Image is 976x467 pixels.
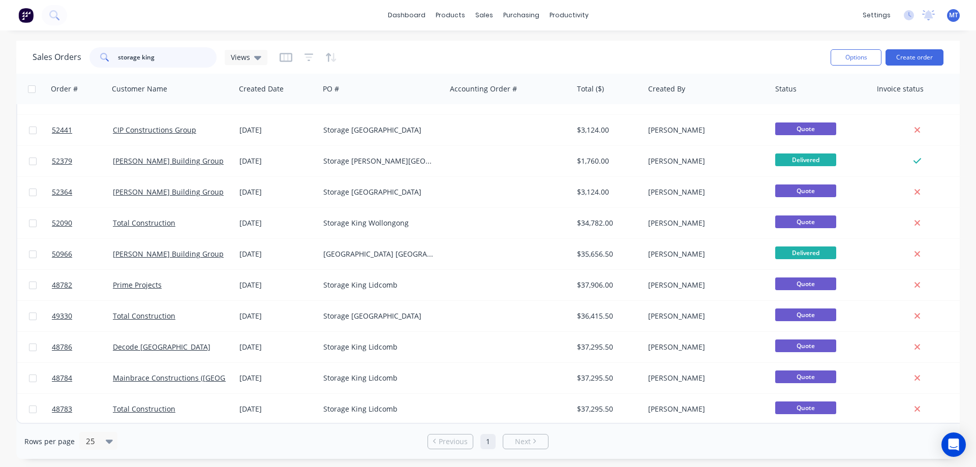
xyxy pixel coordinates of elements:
div: $37,295.50 [577,404,637,414]
span: Quote [775,308,836,321]
div: [PERSON_NAME] [648,373,761,383]
a: 50966 [52,239,113,269]
div: $37,906.00 [577,280,637,290]
a: 52090 [52,208,113,238]
a: 48786 [52,332,113,362]
div: $1,760.00 [577,156,637,166]
div: Open Intercom Messenger [941,432,966,457]
button: Options [831,49,881,66]
span: 50966 [52,249,72,259]
div: Created By [648,84,685,94]
a: [PERSON_NAME] Building Group [113,187,224,197]
a: [PERSON_NAME] Building Group [113,249,224,259]
div: productivity [544,8,594,23]
span: Quote [775,122,836,135]
div: [PERSON_NAME] [648,404,761,414]
div: Storage [GEOGRAPHIC_DATA] [323,311,436,321]
span: 48786 [52,342,72,352]
span: 52441 [52,125,72,135]
div: Storage [GEOGRAPHIC_DATA] [323,125,436,135]
div: [PERSON_NAME] [648,125,761,135]
a: 52364 [52,177,113,207]
span: Previous [439,437,468,447]
span: Quote [775,370,836,383]
div: [DATE] [239,311,315,321]
div: [DATE] [239,218,315,228]
a: 48782 [52,270,113,300]
img: Factory [18,8,34,23]
a: Page 1 is your current page [480,434,496,449]
div: sales [470,8,498,23]
div: Total ($) [577,84,604,94]
a: Previous page [428,437,473,447]
div: Status [775,84,797,94]
div: [DATE] [239,156,315,166]
a: Decode [GEOGRAPHIC_DATA] [113,342,210,352]
span: MT [949,11,958,20]
div: [DATE] [239,249,315,259]
div: $35,656.50 [577,249,637,259]
span: 49330 [52,311,72,321]
div: Created Date [239,84,284,94]
div: $3,124.00 [577,125,637,135]
input: Search... [118,47,217,68]
a: Total Construction [113,218,175,228]
div: purchasing [498,8,544,23]
button: Create order [886,49,943,66]
a: Total Construction [113,404,175,414]
div: [PERSON_NAME] [648,156,761,166]
span: Delivered [775,153,836,166]
span: 48782 [52,280,72,290]
a: [PERSON_NAME] Building Group [113,156,224,166]
a: dashboard [383,8,431,23]
span: 52364 [52,187,72,197]
div: products [431,8,470,23]
div: $37,295.50 [577,342,637,352]
span: 48784 [52,373,72,383]
span: Rows per page [24,437,75,447]
a: Total Construction [113,311,175,321]
div: Order # [51,84,78,94]
div: [DATE] [239,280,315,290]
div: Storage King Lidcomb [323,404,436,414]
div: [DATE] [239,125,315,135]
a: CIP Constructions Group [113,125,196,135]
div: settings [858,8,896,23]
div: [PERSON_NAME] [648,280,761,290]
a: 52441 [52,115,113,145]
div: PO # [323,84,339,94]
div: Storage [GEOGRAPHIC_DATA] [323,187,436,197]
div: $37,295.50 [577,373,637,383]
div: [GEOGRAPHIC_DATA] [GEOGRAPHIC_DATA] [323,249,436,259]
span: 48783 [52,404,72,414]
div: [DATE] [239,373,315,383]
div: [PERSON_NAME] [648,342,761,352]
a: Prime Projects [113,280,162,290]
a: 48784 [52,363,113,393]
span: 52379 [52,156,72,166]
span: Quote [775,339,836,352]
div: Storage King Wollongong [323,218,436,228]
a: 52379 [52,146,113,176]
div: Storage King Lidcomb [323,280,436,290]
ul: Pagination [423,434,553,449]
div: Invoice status [877,84,924,94]
div: $36,415.50 [577,311,637,321]
div: Storage King Lidcomb [323,342,436,352]
div: [PERSON_NAME] [648,311,761,321]
h1: Sales Orders [33,52,81,62]
div: [PERSON_NAME] [648,249,761,259]
div: $34,782.00 [577,218,637,228]
div: Accounting Order # [450,84,517,94]
span: Delivered [775,246,836,259]
span: Next [515,437,531,447]
a: 49330 [52,301,113,331]
div: [PERSON_NAME] [648,187,761,197]
div: [DATE] [239,404,315,414]
div: [DATE] [239,187,315,197]
span: Quote [775,401,836,414]
span: Quote [775,215,836,228]
span: Views [231,52,250,63]
a: Mainbrace Constructions ([GEOGRAPHIC_DATA]) Pty Ltd [113,373,300,383]
div: Storage [PERSON_NAME][GEOGRAPHIC_DATA] [323,156,436,166]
